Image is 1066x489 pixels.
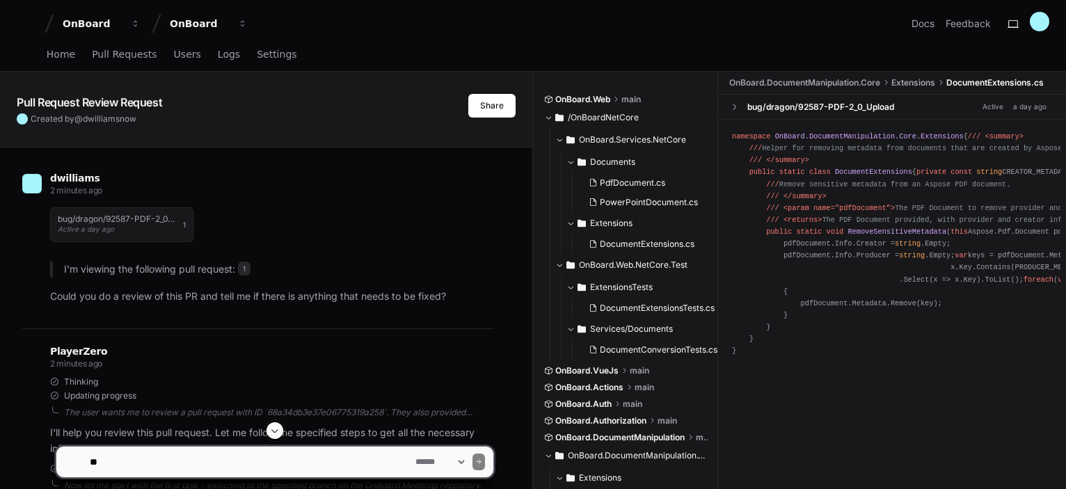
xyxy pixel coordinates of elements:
[600,239,694,250] span: DocumentExtensions.cs
[600,197,698,208] span: PowerPointDocument.cs
[50,185,102,195] span: 2 minutes ago
[164,11,253,36] button: OnBoard
[895,239,921,248] span: string
[968,132,980,141] span: ///
[544,106,708,129] button: /OnBoardNetCore
[566,212,719,234] button: Extensions
[555,382,623,393] span: OnBoard.Actions
[47,39,75,71] a: Home
[978,100,1008,113] span: Active
[891,77,935,88] span: Extensions
[218,39,240,71] a: Logs
[468,94,516,118] button: Share
[583,298,717,318] button: DocumentExtensionsTests.cs
[583,234,710,254] button: DocumentExtensions.cs
[775,132,964,141] span: OnBoard.DocumentManipulation.Core.Extensions
[174,50,201,58] span: Users
[92,39,157,71] a: Pull Requests
[50,289,493,305] p: Could you do a review of this PR and tell me if there is anything that needs to be fixed?
[238,262,250,275] span: 1
[257,50,296,58] span: Settings
[64,390,136,401] span: Updating progress
[766,180,779,189] span: ///
[912,17,934,31] a: Docs
[749,168,775,176] span: public
[566,131,575,148] svg: Directory
[621,94,641,105] span: main
[827,227,844,236] span: void
[783,204,895,212] span: <param name="pdfDocument">
[779,168,805,176] span: static
[566,276,726,298] button: ExtensionsTests
[809,168,831,176] span: class
[848,227,946,236] span: RemoveSensitiveMetadata
[555,254,719,276] button: OnBoard.Web.NetCore.Test
[946,17,991,31] button: Feedback
[578,279,586,296] svg: Directory
[58,215,176,223] h1: bug/dragon/92587-PDF-2_0_Upload
[64,262,493,278] p: I'm viewing the following pull request:
[50,347,107,355] span: PlayerZero
[766,204,779,212] span: ///
[120,113,136,124] span: now
[555,415,646,426] span: OnBoard.Authorization
[83,113,120,124] span: dwilliams
[583,193,710,212] button: PowerPointDocument.cs
[218,50,240,58] span: Logs
[92,50,157,58] span: Pull Requests
[555,399,612,410] span: OnBoard.Auth
[976,168,1002,176] span: string
[766,216,779,224] span: ///
[566,318,726,340] button: Services/Documents
[566,151,719,173] button: Documents
[1013,102,1047,112] div: a day ago
[732,131,1052,357] div: { { CREATOR_METADATA_KEY = ; PRODUCER_METADATA_KEY = ; { pdfDocument.Info.Creator = .Empty; pdfDo...
[749,156,762,164] span: ///
[583,340,717,360] button: DocumentConversionTests.cs
[257,39,296,71] a: Settings
[50,173,100,184] span: dwilliams
[583,173,710,193] button: PdfDocument.cs
[600,177,665,189] span: PdfDocument.cs
[578,215,586,232] svg: Directory
[623,399,642,410] span: main
[63,17,122,31] div: OnBoard
[50,207,193,242] button: bug/dragon/92587-PDF-2_0_UploadActive a day ago1
[578,321,586,337] svg: Directory
[579,259,687,271] span: OnBoard.Web.NetCore.Test
[64,407,493,418] div: The user wants me to review a pull request with ID `68a34db3e37e06775319a258`. They also provided...
[1024,275,1053,284] span: foreach
[50,358,102,369] span: 2 minutes ago
[579,134,686,145] span: OnBoard.Services.NetCore
[835,168,912,176] span: DocumentExtensions
[766,227,792,236] span: public
[568,112,639,123] span: /OnBoardNetCore
[732,132,770,141] span: namespace
[64,376,98,387] span: Thinking
[590,218,633,229] span: Extensions
[174,39,201,71] a: Users
[183,219,186,230] span: 1
[955,251,967,259] span: var
[950,168,972,176] span: const
[590,323,673,335] span: Services/Documents
[630,365,649,376] span: main
[985,132,1024,141] span: <summary>
[635,382,654,393] span: main
[749,144,762,152] span: ///
[555,365,619,376] span: OnBoard.VueJs
[47,50,75,58] span: Home
[555,129,719,151] button: OnBoard.Services.NetCore
[747,102,894,113] div: bug/dragon/92587-PDF-2_0_Upload
[783,192,827,200] span: </summary>
[916,168,946,176] span: private
[946,77,1044,88] span: DocumentExtensions.cs
[899,251,925,259] span: string
[796,227,822,236] span: static
[555,94,610,105] span: OnBoard.Web
[555,109,564,126] svg: Directory
[590,282,653,293] span: ExtensionsTests
[578,154,586,170] svg: Directory
[600,303,715,314] span: DocumentExtensionsTests.cs
[58,225,114,233] span: Active a day ago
